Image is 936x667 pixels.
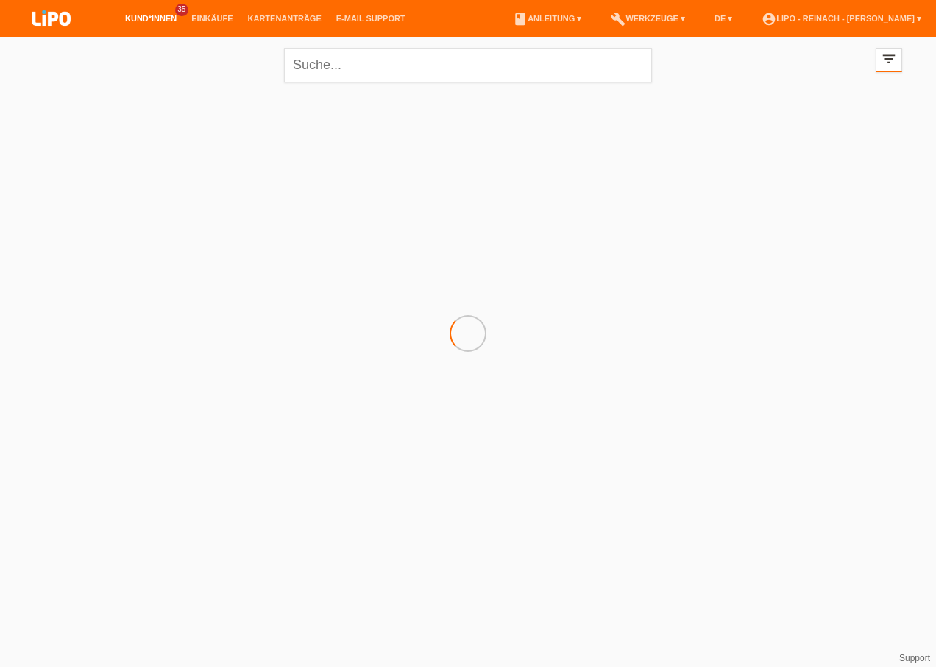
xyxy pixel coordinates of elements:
[881,51,897,67] i: filter_list
[329,14,413,23] a: E-Mail Support
[899,653,930,663] a: Support
[611,12,625,27] i: build
[506,14,589,23] a: bookAnleitung ▾
[15,30,88,41] a: LIPO pay
[762,12,776,27] i: account_circle
[754,14,929,23] a: account_circleLIPO - Reinach - [PERSON_NAME] ▾
[513,12,528,27] i: book
[241,14,329,23] a: Kartenanträge
[175,4,188,16] span: 35
[118,14,184,23] a: Kund*innen
[284,48,652,82] input: Suche...
[184,14,240,23] a: Einkäufe
[603,14,692,23] a: buildWerkzeuge ▾
[707,14,740,23] a: DE ▾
